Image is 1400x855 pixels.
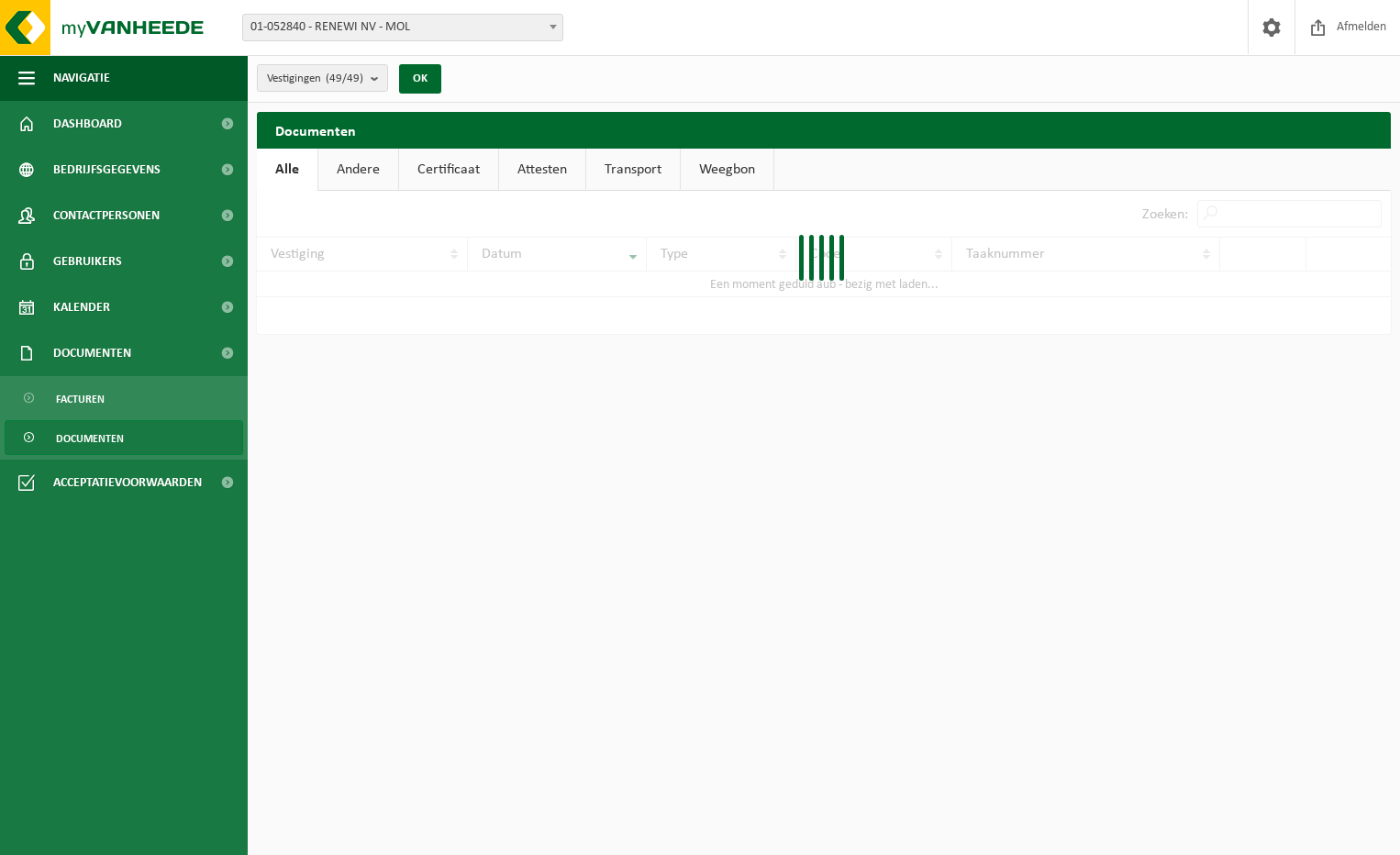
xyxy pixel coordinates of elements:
span: 01-052840 - RENEWI NV - MOL [242,14,563,41]
a: Transport [586,149,680,191]
span: 01-052840 - RENEWI NV - MOL [243,15,562,40]
span: Vestigingen [267,65,363,93]
span: Bedrijfsgegevens [53,147,161,193]
count: (49/49) [326,72,363,84]
button: OK [399,64,441,94]
a: Facturen [5,381,243,416]
a: Certificaat [399,149,498,191]
a: Attesten [499,149,585,191]
a: Documenten [5,420,243,455]
span: Documenten [56,421,124,456]
span: Acceptatievoorwaarden [53,460,202,505]
span: Gebruikers [53,239,122,284]
a: Andere [318,149,398,191]
span: Navigatie [53,55,110,101]
span: Kalender [53,284,110,330]
a: Alle [257,149,317,191]
h2: Documenten [257,112,1391,148]
a: Weegbon [681,149,773,191]
button: Vestigingen(49/49) [257,64,388,92]
span: Contactpersonen [53,193,160,239]
span: Documenten [53,330,131,376]
span: Dashboard [53,101,122,147]
span: Facturen [56,382,105,416]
